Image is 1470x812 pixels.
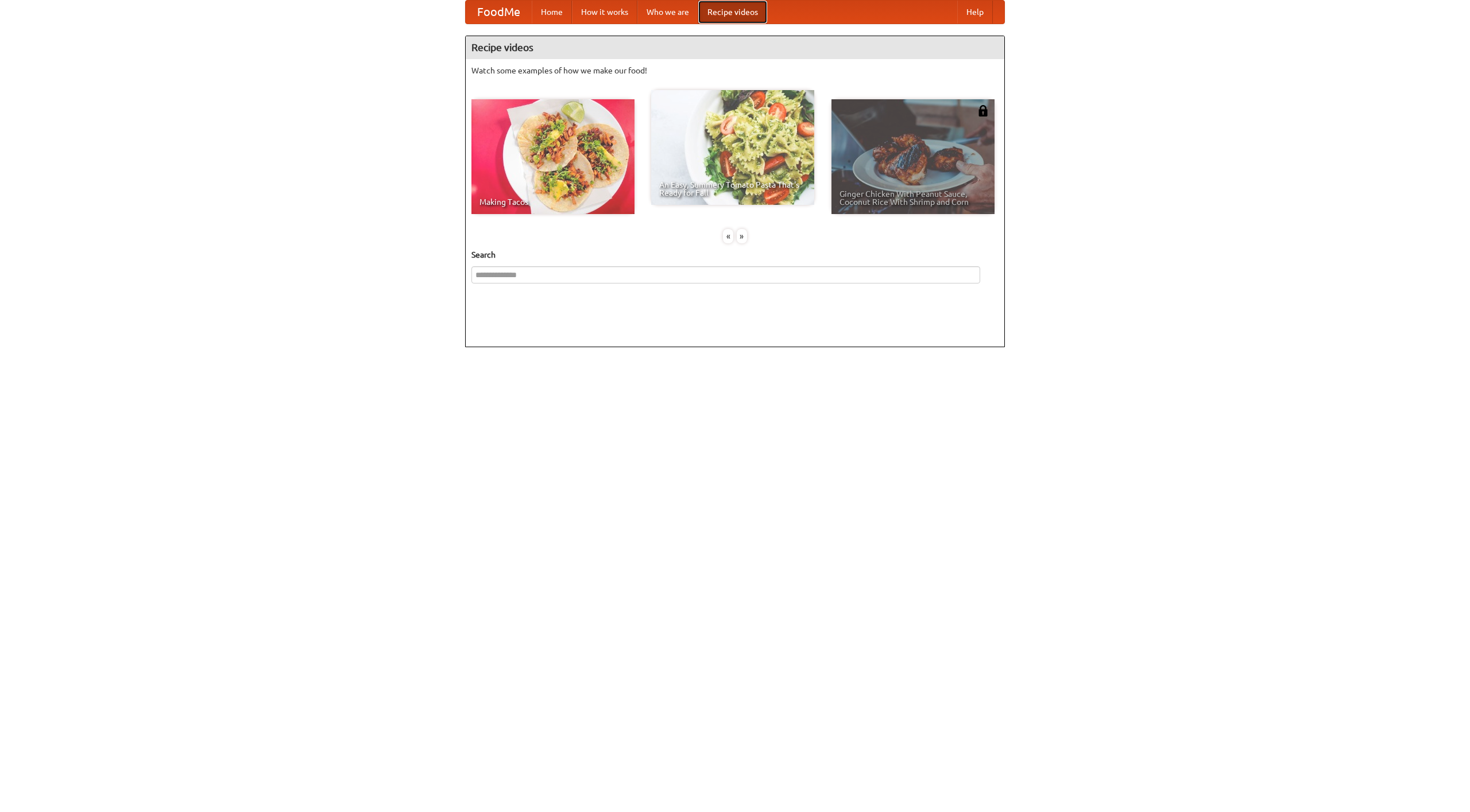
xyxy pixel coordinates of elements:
a: Recipe videos [698,1,767,24]
a: How it works [572,1,637,24]
img: 483408.png [977,105,989,116]
span: Making Tacos [479,198,626,206]
p: Watch some examples of how we make our food! [471,65,999,76]
h5: Search [471,249,999,261]
a: Home [532,1,572,24]
a: An Easy, Summery Tomato Pasta That's Ready for Fall [651,90,814,205]
a: FoodMe [466,1,532,24]
a: Making Tacos [471,99,635,214]
a: Who we are [637,1,698,24]
a: Help [957,1,993,24]
div: « [723,229,733,243]
span: An Easy, Summery Tomato Pasta That's Ready for Fall [659,181,806,197]
div: » [737,229,747,243]
h4: Recipe videos [466,36,1004,59]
